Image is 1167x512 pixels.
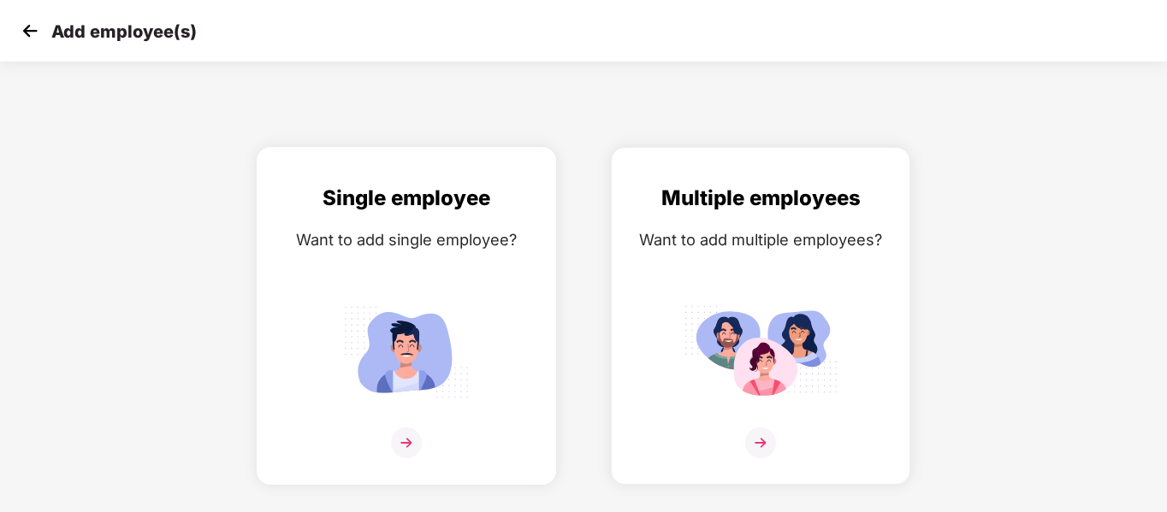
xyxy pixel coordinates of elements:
[745,427,776,458] img: svg+xml;base64,PHN2ZyB4bWxucz0iaHR0cDovL3d3dy53My5vcmcvMjAwMC9zdmciIHdpZHRoPSIzNiIgaGVpZ2h0PSIzNi...
[17,18,43,44] img: svg+xml;base64,PHN2ZyB4bWxucz0iaHR0cDovL3d3dy53My5vcmcvMjAwMC9zdmciIHdpZHRoPSIzMCIgaGVpZ2h0PSIzMC...
[629,227,892,252] div: Want to add multiple employees?
[629,182,892,215] div: Multiple employees
[684,298,838,405] img: svg+xml;base64,PHN2ZyB4bWxucz0iaHR0cDovL3d3dy53My5vcmcvMjAwMC9zdmciIGlkPSJNdWx0aXBsZV9lbXBsb3llZS...
[391,427,422,458] img: svg+xml;base64,PHN2ZyB4bWxucz0iaHR0cDovL3d3dy53My5vcmcvMjAwMC9zdmciIHdpZHRoPSIzNiIgaGVpZ2h0PSIzNi...
[275,182,538,215] div: Single employee
[329,298,483,405] img: svg+xml;base64,PHN2ZyB4bWxucz0iaHR0cDovL3d3dy53My5vcmcvMjAwMC9zdmciIGlkPSJTaW5nbGVfZW1wbG95ZWUiIH...
[275,227,538,252] div: Want to add single employee?
[51,21,197,42] p: Add employee(s)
